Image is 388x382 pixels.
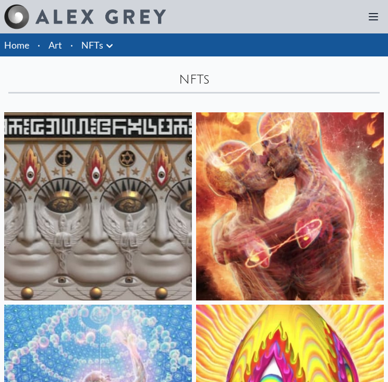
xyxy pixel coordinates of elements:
li: · [33,33,44,56]
a: NFTs [81,38,103,52]
a: Art [48,38,62,52]
a: Home [4,39,29,51]
div: NFTs [8,71,380,88]
li: · [66,33,77,56]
